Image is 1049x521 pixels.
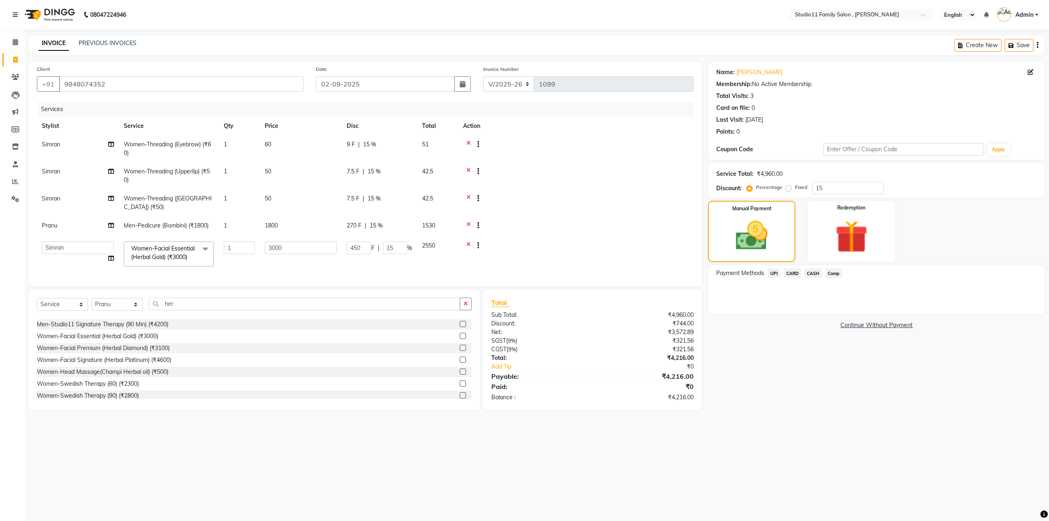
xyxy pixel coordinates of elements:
div: No Active Membership [716,80,1037,89]
div: Women-Swedish Therapy (90) (₹2800) [37,391,139,400]
div: Coupon Code [716,145,823,154]
span: 1 [224,168,227,175]
div: Payable: [485,371,593,381]
span: 51 [422,141,429,148]
span: Admin [1015,11,1033,19]
button: Save [1005,39,1033,52]
div: 3 [750,92,754,100]
img: Admin [997,7,1011,22]
div: ₹4,216.00 [593,371,700,381]
span: 2550 [422,242,435,249]
label: Redemption [837,204,865,212]
th: Total [417,117,458,135]
span: CGST [491,346,506,353]
div: ₹0 [611,362,700,371]
div: Discount: [716,184,742,193]
a: [PERSON_NAME] [736,68,782,77]
button: Apply [987,143,1010,156]
span: 1800 [265,222,278,229]
div: Women-Swedish Therapy (60) (₹2300) [37,380,139,388]
div: Women-Facial Premium (Herbal Diamond) (₹3100) [37,344,170,353]
span: Women-Threading (Eyebrow) (₹60) [124,141,211,157]
div: ₹4,960.00 [593,311,700,319]
div: Last Visit: [716,116,744,124]
label: Fixed [795,184,807,191]
span: | [378,244,379,253]
span: | [363,194,364,203]
th: Price [260,117,342,135]
span: 15 % [363,140,376,149]
span: Men-Pedicure (Bombini) (₹1800) [124,222,209,229]
a: INVOICE [39,36,69,51]
div: Discount: [485,319,593,328]
span: | [363,167,364,176]
span: Simran [42,195,60,202]
div: ₹4,960.00 [757,170,783,178]
th: Action [458,117,694,135]
span: Simran [42,141,60,148]
span: 270 F [347,221,361,230]
span: | [358,140,360,149]
div: Paid: [485,382,593,391]
div: Name: [716,68,735,77]
span: 1530 [422,222,435,229]
div: Card on file: [716,104,750,112]
span: 9% [508,337,515,344]
div: Men-Studio11 Signature Therapy (90 Min) (₹4200) [37,320,168,329]
div: ( ) [485,345,593,354]
span: Women-Facial Essential (Herbal Gold) (₹3000) [131,245,195,261]
span: 50 [265,195,271,202]
div: Sub Total: [485,311,593,319]
span: F [371,244,375,253]
th: Disc [342,117,417,135]
div: Net: [485,328,593,337]
img: _cash.svg [726,217,778,254]
th: Stylist [37,117,119,135]
span: 50 [265,168,271,175]
div: ₹3,572.89 [593,328,700,337]
div: ₹744.00 [593,319,700,328]
input: Search or Scan [149,298,460,310]
span: Women-Threading (Upperlip) (₹50) [124,168,210,184]
span: Payment Methods [716,269,764,278]
span: 1 [224,222,227,229]
div: 0 [736,127,740,136]
div: Total Visits: [716,92,749,100]
a: x [187,253,191,261]
span: Simran [42,168,60,175]
span: 9 F [347,140,355,149]
span: 42.5 [422,195,433,202]
input: Search by Name/Mobile/Email/Code [59,76,304,92]
span: 7.5 F [347,194,359,203]
a: PREVIOUS INVOICES [79,39,136,47]
label: Percentage [756,184,782,191]
img: logo [21,3,77,26]
th: Service [119,117,219,135]
a: Add Tip [485,362,611,371]
span: 15 % [370,221,383,230]
span: | [365,221,366,230]
div: Women-Head Massage(Champi Herbal oil) (₹500) [37,368,168,376]
span: 15 % [368,167,381,176]
label: Client [37,66,50,73]
span: Comp [825,268,842,278]
div: Balance : [485,393,593,402]
b: 08047224946 [90,3,126,26]
div: ₹321.56 [593,345,700,354]
span: CARD [783,268,801,278]
button: Create New [954,39,1001,52]
img: _gift.svg [825,216,878,257]
a: Continue Without Payment [710,321,1043,330]
span: % [407,244,412,253]
div: Women-Facial Signature (Herbal Platinum) (₹4600) [37,356,171,364]
span: Women-Threading ([GEOGRAPHIC_DATA]) (₹50) [124,195,212,211]
span: Total [491,298,510,307]
div: Membership: [716,80,752,89]
label: Manual Payment [732,205,772,212]
div: Services [38,102,700,117]
span: 60 [265,141,271,148]
label: Date [316,66,327,73]
div: ₹4,216.00 [593,354,700,362]
span: CASH [804,268,822,278]
div: ( ) [485,337,593,345]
